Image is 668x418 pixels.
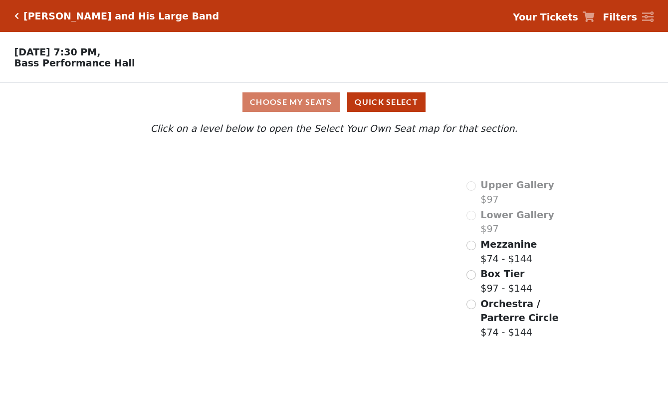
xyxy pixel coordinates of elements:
[480,239,537,250] span: Mezzanine
[603,10,654,24] a: Filters
[14,12,19,19] a: Click here to go back to filters
[23,10,219,22] h5: [PERSON_NAME] and His Large Band
[480,179,554,190] span: Upper Gallery
[91,121,578,136] p: Click on a level below to open the Select Your Own Seat map for that section.
[480,237,537,266] label: $74 - $144
[480,267,532,295] label: $97 - $144
[237,276,388,367] path: Orchestra / Parterre Circle - Seats Available: 144
[513,10,595,24] a: Your Tickets
[155,151,304,187] path: Upper Gallery - Seats Available: 0
[480,298,558,324] span: Orchestra / Parterre Circle
[480,208,554,236] label: $97
[480,268,524,279] span: Box Tier
[513,11,578,22] strong: Your Tickets
[480,178,554,206] label: $97
[480,209,554,220] span: Lower Gallery
[603,11,637,22] strong: Filters
[480,297,577,340] label: $74 - $144
[347,92,426,112] button: Quick Select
